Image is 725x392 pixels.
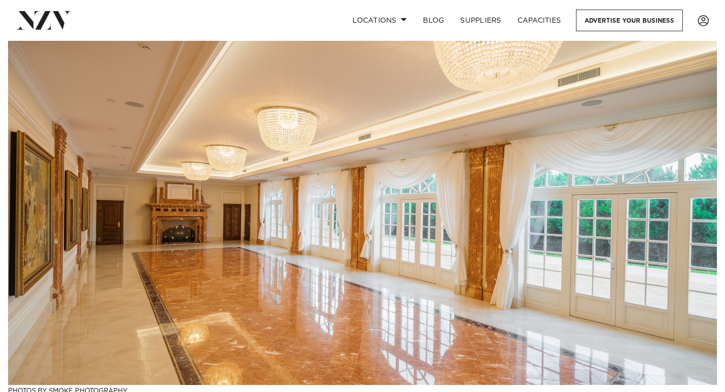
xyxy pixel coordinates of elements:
[576,10,683,31] a: Advertise your business
[8,41,717,385] img: 30 Stunning Auckland Venues for Product Launches
[415,10,452,31] a: BLOG
[452,10,509,31] a: SUPPLIERS
[16,11,71,29] img: nzv-logo.png
[510,10,569,31] a: Capacities
[344,10,415,31] a: Locations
